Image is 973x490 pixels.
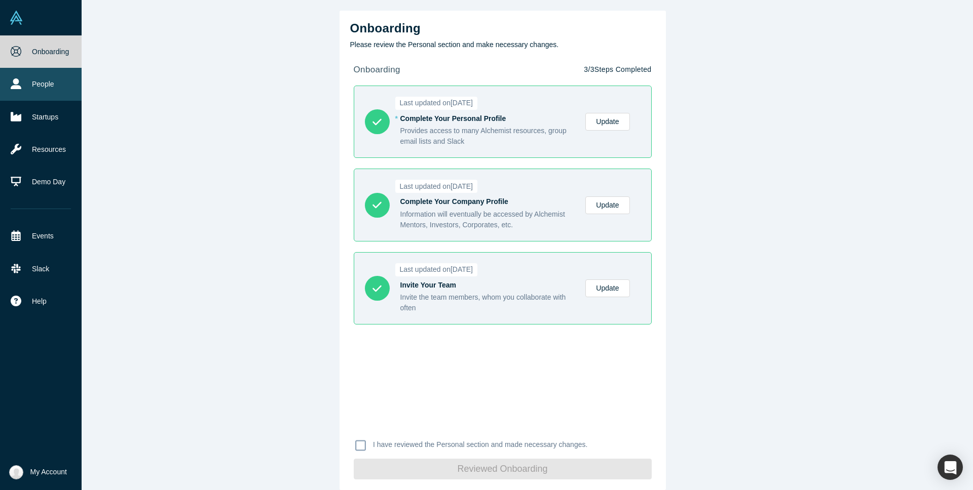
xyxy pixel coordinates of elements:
button: Reviewed Onboarding [354,459,652,479]
div: Invite the team members, whom you collaborate with often [400,292,575,313]
a: Update [585,196,629,214]
span: Last updated on [DATE] [395,263,478,276]
img: Murat Lostar's Account [9,465,23,479]
span: Help [32,296,47,307]
p: Please review the Personal section and make necessary changes. [350,39,655,50]
button: My Account [9,465,67,479]
span: Last updated on [DATE] [395,180,478,193]
span: My Account [30,467,67,477]
img: Alchemist Vault Logo [9,11,23,25]
span: Last updated on [DATE] [395,97,478,110]
a: Update [585,279,629,297]
div: Invite Your Team [400,280,575,291]
p: I have reviewed the Personal section and made necessary changes. [373,439,587,450]
div: Information will eventually be accessed by Alchemist Mentors, Investors, Corporates, etc. [400,209,575,230]
h2: Onboarding [350,21,655,36]
p: 3 / 3 Steps Completed [584,64,651,75]
strong: onboarding [354,65,400,74]
div: Provides access to many Alchemist resources, group email lists and Slack [400,126,575,147]
div: Complete Your Personal Profile [400,113,575,124]
div: Complete Your Company Profile [400,196,575,207]
a: Update [585,113,629,131]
